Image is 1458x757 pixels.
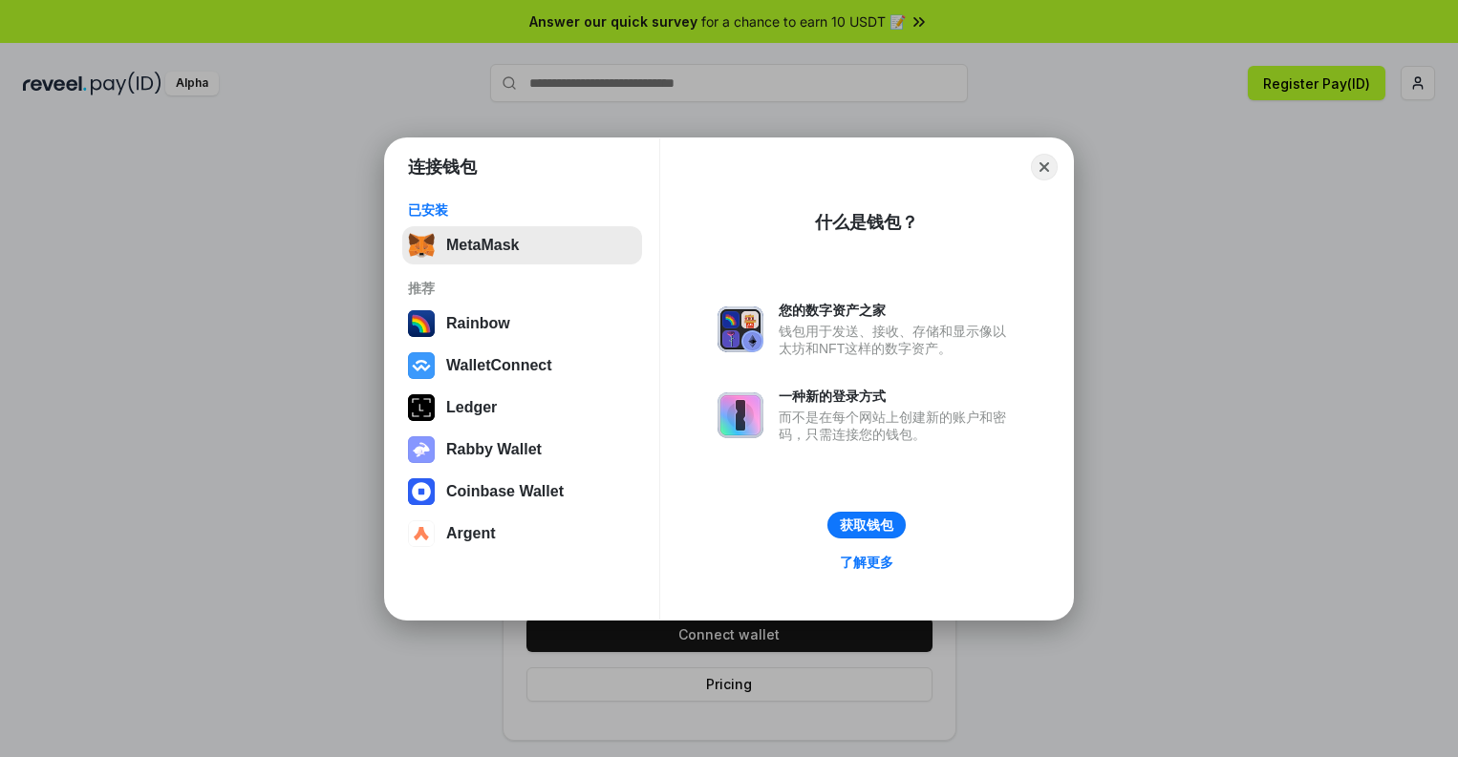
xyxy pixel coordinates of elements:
img: svg+xml,%3Csvg%20xmlns%3D%22http%3A%2F%2Fwww.w3.org%2F2000%2Fsvg%22%20fill%3D%22none%22%20viewBox... [408,436,435,463]
img: svg+xml,%3Csvg%20width%3D%2228%22%20height%3D%2228%22%20viewBox%3D%220%200%2028%2028%22%20fill%3D... [408,352,435,379]
button: Close [1031,154,1058,180]
div: Ledger [446,399,497,416]
button: WalletConnect [402,347,642,385]
button: Rainbow [402,305,642,343]
div: 钱包用于发送、接收、存储和显示像以太坊和NFT这样的数字资产。 [779,323,1016,357]
h1: 连接钱包 [408,156,477,179]
button: Argent [402,515,642,553]
div: Rainbow [446,315,510,332]
div: 什么是钱包？ [815,211,918,234]
button: Coinbase Wallet [402,473,642,511]
button: Rabby Wallet [402,431,642,469]
button: 获取钱包 [827,512,906,538]
div: 已安装 [408,201,636,219]
img: svg+xml,%3Csvg%20fill%3D%22none%22%20height%3D%2233%22%20viewBox%3D%220%200%2035%2033%22%20width%... [408,232,435,259]
div: WalletConnect [446,357,552,374]
button: MetaMask [402,226,642,264]
div: Rabby Wallet [446,441,542,458]
div: Coinbase Wallet [446,483,564,500]
div: MetaMask [446,237,519,254]
img: svg+xml,%3Csvg%20xmlns%3D%22http%3A%2F%2Fwww.w3.org%2F2000%2Fsvg%22%20fill%3D%22none%22%20viewBox... [718,306,763,352]
div: 您的数字资产之家 [779,302,1016,319]
div: 而不是在每个网站上创建新的账户和密码，只需连接您的钱包。 [779,409,1016,443]
div: Argent [446,525,496,542]
button: Ledger [402,389,642,427]
div: 了解更多 [840,554,893,571]
img: svg+xml,%3Csvg%20width%3D%2228%22%20height%3D%2228%22%20viewBox%3D%220%200%2028%2028%22%20fill%3D... [408,520,435,547]
div: 获取钱包 [840,516,893,534]
img: svg+xml,%3Csvg%20xmlns%3D%22http%3A%2F%2Fwww.w3.org%2F2000%2Fsvg%22%20width%3D%2228%22%20height%3... [408,394,435,421]
a: 了解更多 [828,550,905,575]
img: svg+xml,%3Csvg%20width%3D%2228%22%20height%3D%2228%22%20viewBox%3D%220%200%2028%2028%22%20fill%3D... [408,478,435,505]
div: 一种新的登录方式 [779,388,1016,405]
img: svg+xml,%3Csvg%20xmlns%3D%22http%3A%2F%2Fwww.w3.org%2F2000%2Fsvg%22%20fill%3D%22none%22%20viewBox... [718,392,763,438]
img: svg+xml,%3Csvg%20width%3D%22120%22%20height%3D%22120%22%20viewBox%3D%220%200%20120%20120%22%20fil... [408,310,435,337]
div: 推荐 [408,280,636,297]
